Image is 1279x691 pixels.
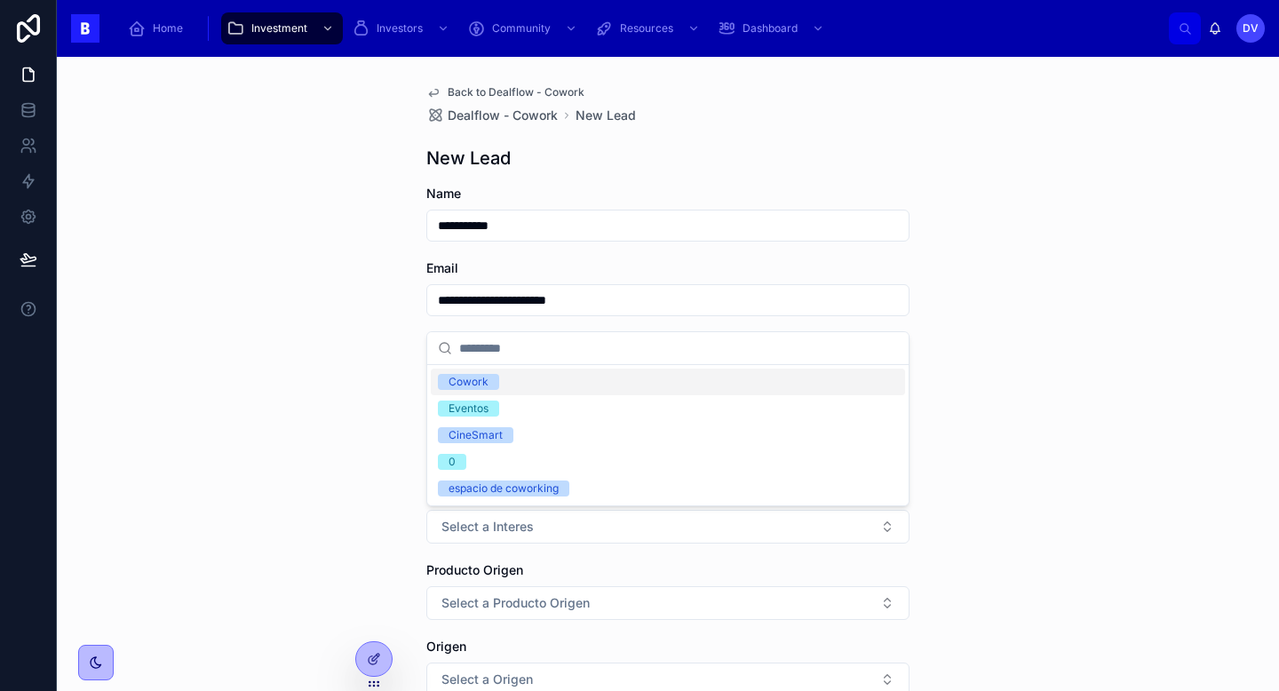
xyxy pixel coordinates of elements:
[346,12,458,44] a: Investors
[743,21,798,36] span: Dashboard
[377,21,423,36] span: Investors
[620,21,673,36] span: Resources
[449,454,456,470] div: 0
[426,562,523,577] span: Producto Origen
[441,671,533,688] span: Select a Origen
[221,12,343,44] a: Investment
[71,14,99,43] img: App logo
[576,107,636,124] a: New Lead
[462,12,586,44] a: Community
[441,594,590,612] span: Select a Producto Origen
[449,481,559,496] div: espacio de coworking
[426,510,910,544] button: Select Button
[426,260,458,275] span: Email
[426,85,584,99] a: Back to Dealflow - Cowork
[123,12,195,44] a: Home
[590,12,709,44] a: Resources
[426,107,558,124] a: Dealflow - Cowork
[449,374,489,390] div: Cowork
[153,21,183,36] span: Home
[251,21,307,36] span: Investment
[426,186,461,201] span: Name
[1243,21,1259,36] span: DV
[449,427,503,443] div: CineSmart
[441,518,534,536] span: Select a Interes
[114,9,1169,48] div: scrollable content
[426,639,466,654] span: Origen
[448,85,584,99] span: Back to Dealflow - Cowork
[448,107,558,124] span: Dealflow - Cowork
[427,365,909,505] div: Suggestions
[426,586,910,620] button: Select Button
[426,146,511,171] h1: New Lead
[492,21,551,36] span: Community
[712,12,833,44] a: Dashboard
[449,401,489,417] div: Eventos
